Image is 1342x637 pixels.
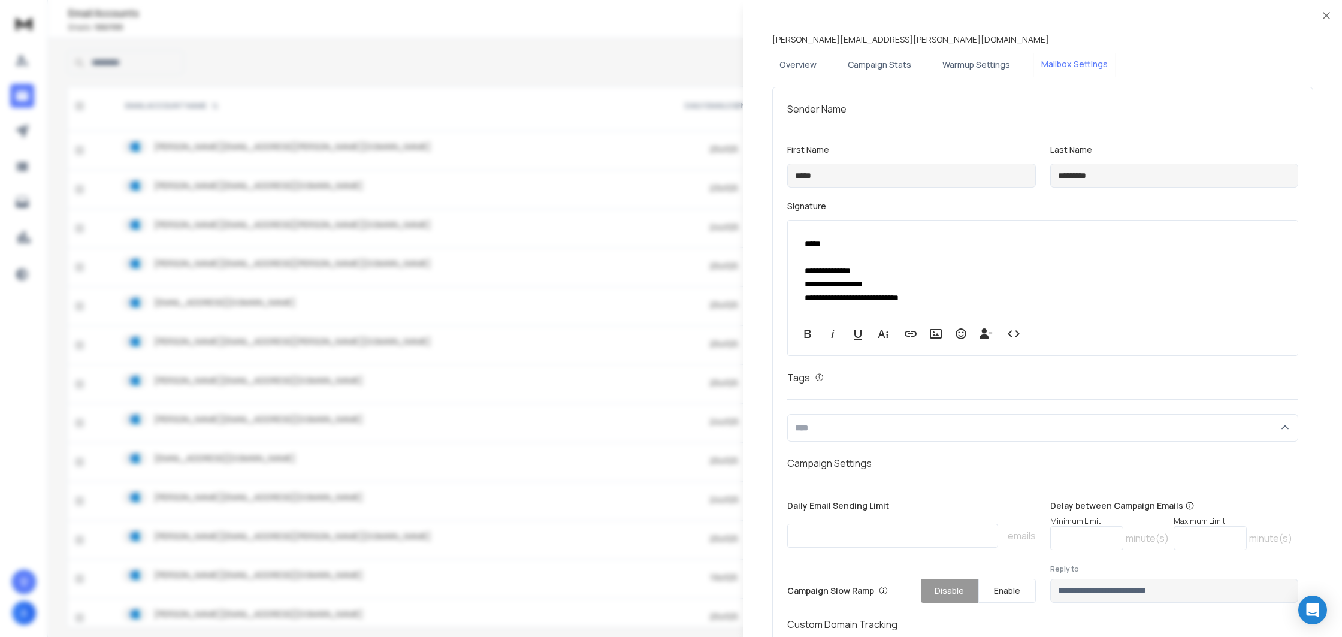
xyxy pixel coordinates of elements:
[787,370,810,385] h1: Tags
[1050,500,1292,512] p: Delay between Campaign Emails
[1298,596,1327,624] div: Open Intercom Messenger
[1249,531,1292,545] p: minute(s)
[935,52,1017,78] button: Warmup Settings
[950,322,972,346] button: Emoticons
[1050,146,1299,154] label: Last Name
[924,322,947,346] button: Insert Image (⌘P)
[1008,529,1036,543] p: emails
[1034,51,1115,79] button: Mailbox Settings
[872,322,894,346] button: More Text
[847,322,869,346] button: Underline (⌘U)
[772,52,824,78] button: Overview
[796,322,819,346] button: Bold (⌘B)
[841,52,918,78] button: Campaign Stats
[978,579,1036,603] button: Enable
[787,202,1298,210] label: Signature
[787,102,1298,116] h1: Sender Name
[1002,322,1025,346] button: Code View
[1174,517,1292,526] p: Maximum Limit
[787,585,888,597] p: Campaign Slow Ramp
[787,456,1298,470] h1: Campaign Settings
[975,322,998,346] button: Insert Unsubscribe Link
[899,322,922,346] button: Insert Link (⌘K)
[921,579,978,603] button: Disable
[1050,517,1169,526] p: Minimum Limit
[772,34,1049,46] p: [PERSON_NAME][EMAIL_ADDRESS][PERSON_NAME][DOMAIN_NAME]
[1126,531,1169,545] p: minute(s)
[787,617,1298,632] h1: Custom Domain Tracking
[787,146,1036,154] label: First Name
[1050,564,1299,574] label: Reply to
[787,500,1036,517] p: Daily Email Sending Limit
[821,322,844,346] button: Italic (⌘I)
